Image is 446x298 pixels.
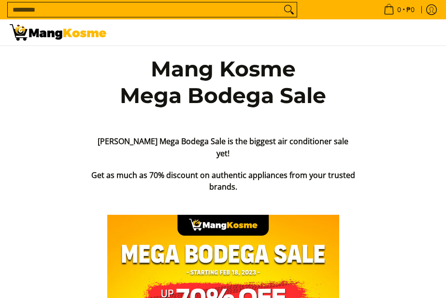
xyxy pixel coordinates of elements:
[10,24,106,41] img: Mang Kosme Mega Bodega Sale
[98,136,348,159] strong: [PERSON_NAME] Mega Bodega Sale is the biggest air conditioner sale yet!
[91,170,355,193] strong: Get as much as 70% discount on authentic appliances from your trusted brands.
[119,56,328,109] h1: Mang Kosme Mega Bodega Sale
[396,6,403,13] span: 0
[381,4,417,15] span: •
[405,6,416,13] span: ₱0
[281,2,297,17] button: Search
[116,19,436,45] nav: Main Menu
